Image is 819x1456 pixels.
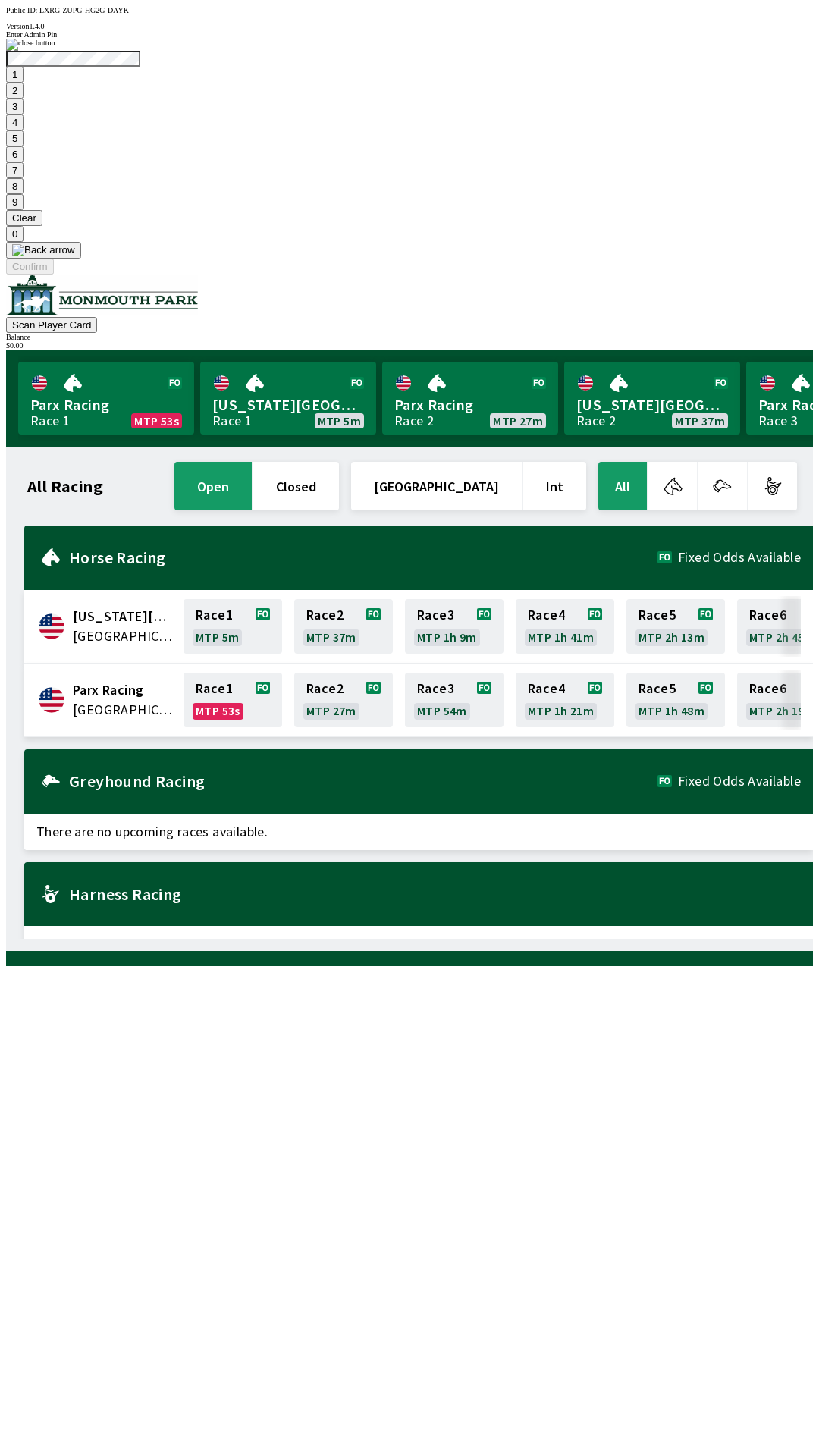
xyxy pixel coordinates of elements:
span: MTP 2h 45m [749,631,815,643]
h2: Horse Racing [69,551,657,563]
span: MTP 1h 41m [528,631,594,643]
a: Race2MTP 37m [294,599,393,654]
span: Race 4 [528,682,565,695]
span: Race 3 [417,682,454,695]
button: 6 [6,146,24,162]
span: MTP 5m [196,631,239,643]
span: There are no upcoming races available. [24,814,813,850]
span: Fixed Odds Available [678,551,801,563]
button: 4 [6,115,24,130]
button: [GEOGRAPHIC_DATA] [351,462,522,510]
span: MTP 27m [306,704,356,717]
img: Back arrow [12,244,75,256]
a: [US_STATE][GEOGRAPHIC_DATA]Race 1MTP 5m [200,362,376,435]
img: close button [6,39,55,51]
div: Race 1 [212,415,252,427]
span: Race 5 [639,609,676,621]
span: Parx Racing [30,395,182,415]
a: [US_STATE][GEOGRAPHIC_DATA]Race 2MTP 37m [564,362,740,435]
span: United States [73,626,174,646]
button: 9 [6,194,24,210]
button: Clear [6,210,42,226]
a: Race4MTP 1h 41m [516,599,614,654]
span: MTP 1h 21m [528,704,594,717]
a: Race5MTP 2h 13m [626,599,725,654]
a: Race4MTP 1h 21m [516,673,614,727]
button: All [598,462,647,510]
button: 7 [6,162,24,178]
div: Race 1 [30,415,70,427]
span: MTP 53s [134,415,179,427]
button: Int [523,462,586,510]
span: MTP 2h 13m [639,631,704,643]
span: Fixed Odds Available [678,775,801,787]
a: Parx RacingRace 1MTP 53s [18,362,194,435]
div: $ 0.00 [6,341,813,350]
button: 5 [6,130,24,146]
span: MTP 54m [417,704,467,717]
img: venue logo [6,275,198,315]
button: 0 [6,226,24,242]
span: MTP 37m [306,631,356,643]
span: Race 3 [417,609,454,621]
span: [US_STATE][GEOGRAPHIC_DATA] [576,395,728,415]
div: Public ID: [6,6,813,14]
span: United States [73,700,174,720]
span: Delaware Park [73,607,174,626]
a: Race3MTP 54m [405,673,504,727]
button: open [174,462,252,510]
span: Race 2 [306,609,344,621]
a: Race2MTP 27m [294,673,393,727]
span: MTP 37m [675,415,725,427]
button: 8 [6,178,24,194]
button: Scan Player Card [6,317,97,333]
button: 1 [6,67,24,83]
a: Race1MTP 53s [184,673,282,727]
div: Balance [6,333,813,341]
span: Parx Racing [394,395,546,415]
span: There are no upcoming races available. [24,926,813,962]
span: MTP 1h 9m [417,631,477,643]
span: Race 5 [639,682,676,695]
span: Parx Racing [73,680,174,700]
span: MTP 2h 19m [749,704,815,717]
span: MTP 1h 48m [639,704,704,717]
span: Race 2 [306,682,344,695]
div: Race 2 [576,415,616,427]
button: 3 [6,99,24,115]
a: Race1MTP 5m [184,599,282,654]
div: Race 3 [758,415,798,427]
span: MTP 53s [196,704,240,717]
button: Confirm [6,259,54,275]
a: Race3MTP 1h 9m [405,599,504,654]
span: Race 1 [196,682,233,695]
h1: All Racing [27,480,103,492]
div: Version 1.4.0 [6,22,813,30]
span: [US_STATE][GEOGRAPHIC_DATA] [212,395,364,415]
div: Enter Admin Pin [6,30,813,39]
span: MTP 5m [318,415,361,427]
a: Parx RacingRace 2MTP 27m [382,362,558,435]
a: Race5MTP 1h 48m [626,673,725,727]
span: MTP 27m [493,415,543,427]
h2: Harness Racing [69,888,801,900]
span: Race 1 [196,609,233,621]
span: LXRG-ZUPG-HG2G-DAYK [39,6,129,14]
button: closed [253,462,339,510]
span: Race 6 [749,682,786,695]
div: Race 2 [394,415,434,427]
span: Race 4 [528,609,565,621]
button: 2 [6,83,24,99]
h2: Greyhound Racing [69,775,657,787]
span: Race 6 [749,609,786,621]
